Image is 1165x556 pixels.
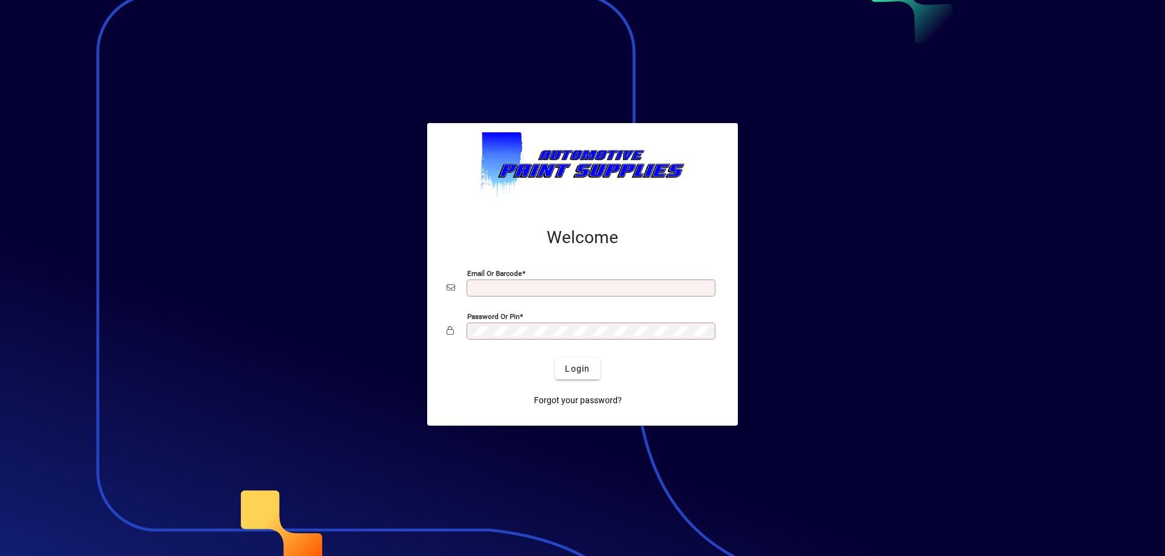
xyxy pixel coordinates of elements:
[565,363,590,375] span: Login
[555,358,599,380] button: Login
[534,394,622,407] span: Forgot your password?
[529,389,627,411] a: Forgot your password?
[467,269,522,278] mat-label: Email or Barcode
[447,227,718,248] h2: Welcome
[467,312,519,321] mat-label: Password or Pin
